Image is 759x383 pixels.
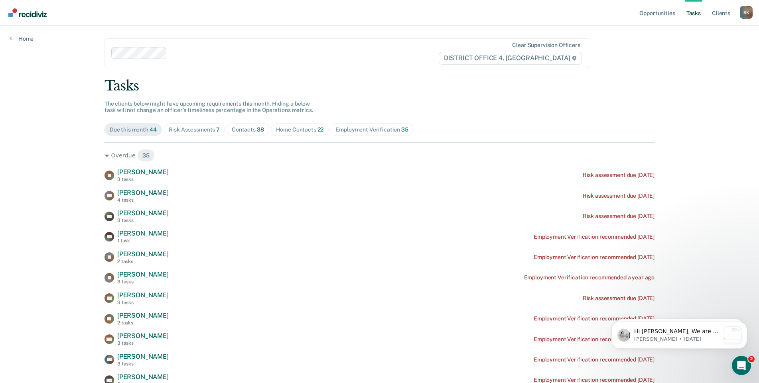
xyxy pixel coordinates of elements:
[104,78,655,94] div: Tasks
[524,274,655,281] div: Employment Verification recommended a year ago
[117,291,169,299] span: [PERSON_NAME]
[401,126,408,133] span: 35
[8,8,47,17] img: Recidiviz
[110,126,157,133] div: Due this month
[534,336,655,343] div: Employment Verification recommended [DATE]
[117,250,169,258] span: [PERSON_NAME]
[117,312,169,319] span: [PERSON_NAME]
[117,340,169,346] div: 3 tasks
[534,356,655,363] div: Employment Verification recommended [DATE]
[583,295,655,302] div: Risk assessment due [DATE]
[117,279,169,285] div: 3 tasks
[534,234,655,240] div: Employment Verification recommended [DATE]
[117,332,169,340] span: [PERSON_NAME]
[117,177,169,182] div: 3 tasks
[740,6,753,19] div: S K
[117,300,169,305] div: 3 tasks
[512,42,580,49] div: Clear supervision officers
[117,361,169,367] div: 3 tasks
[117,320,169,326] div: 2 tasks
[117,218,169,223] div: 3 tasks
[117,168,169,176] span: [PERSON_NAME]
[117,373,169,381] span: [PERSON_NAME]
[232,126,264,133] div: Contacts
[317,126,324,133] span: 22
[169,126,220,133] div: Risk Assessments
[732,356,751,375] iframe: Intercom live chat
[117,271,169,278] span: [PERSON_NAME]
[35,22,121,227] span: Hi [PERSON_NAME], We are so excited to announce a brand new feature: AI case note search! 📣 Findi...
[10,35,34,42] a: Home
[599,306,759,361] iframe: Intercom notifications message
[117,230,169,237] span: [PERSON_NAME]
[117,353,169,360] span: [PERSON_NAME]
[583,213,655,220] div: Risk assessment due [DATE]
[740,6,753,19] button: Profile dropdown button
[439,52,582,65] span: DISTRICT OFFICE 4, [GEOGRAPHIC_DATA]
[117,189,169,196] span: [PERSON_NAME]
[583,172,655,179] div: Risk assessment due [DATE]
[117,197,169,203] div: 4 tasks
[534,315,655,322] div: Employment Verification recommended [DATE]
[117,238,169,244] div: 1 task
[335,126,408,133] div: Employment Verification
[534,254,655,261] div: Employment Verification recommended [DATE]
[748,356,755,362] span: 2
[35,30,121,37] p: Message from Kim, sent 6d ago
[117,209,169,217] span: [PERSON_NAME]
[257,126,264,133] span: 38
[117,259,169,264] div: 2 tasks
[150,126,157,133] span: 44
[104,100,313,114] span: The clients below might have upcoming requirements this month. Hiding a below task will not chang...
[276,126,324,133] div: Home Contacts
[583,192,655,199] div: Risk assessment due [DATE]
[104,149,655,162] div: Overdue 35
[216,126,220,133] span: 7
[137,149,155,162] span: 35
